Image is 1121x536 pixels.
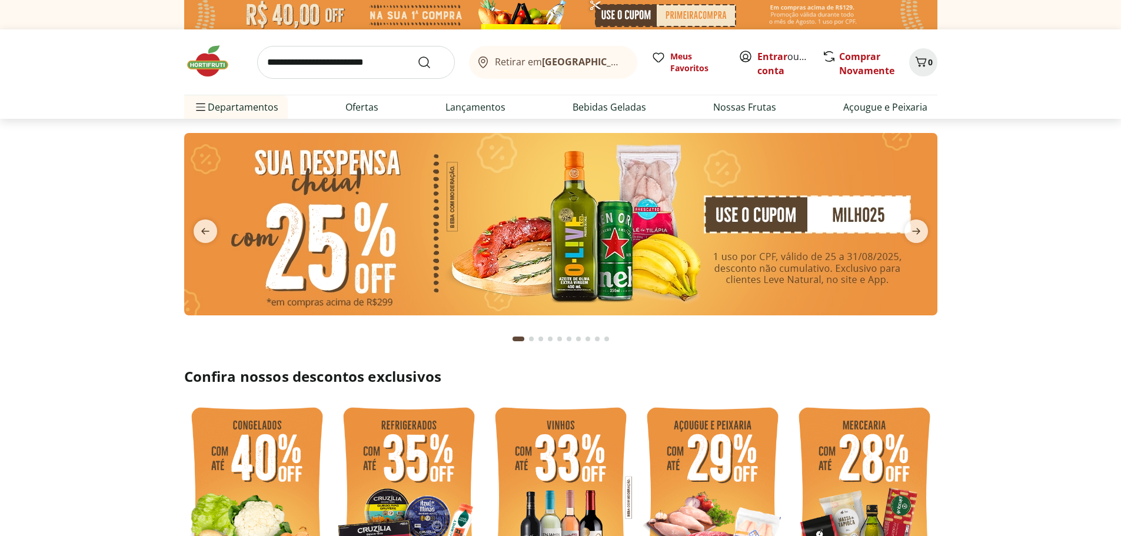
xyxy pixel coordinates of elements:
input: search [257,46,455,79]
a: Açougue e Peixaria [843,100,927,114]
button: Go to page 5 from fs-carousel [555,325,564,353]
button: Go to page 7 from fs-carousel [574,325,583,353]
button: Current page from fs-carousel [510,325,527,353]
span: Retirar em [495,56,625,67]
button: Go to page 6 from fs-carousel [564,325,574,353]
button: Go to page 9 from fs-carousel [593,325,602,353]
button: Go to page 8 from fs-carousel [583,325,593,353]
a: Meus Favoritos [651,51,724,74]
a: Entrar [757,50,787,63]
span: Departamentos [194,93,278,121]
button: Go to page 3 from fs-carousel [536,325,545,353]
button: Go to page 2 from fs-carousel [527,325,536,353]
button: previous [184,219,227,243]
button: next [895,219,937,243]
button: Go to page 4 from fs-carousel [545,325,555,353]
span: 0 [928,56,933,68]
a: Comprar Novamente [839,50,894,77]
span: Meus Favoritos [670,51,724,74]
button: Carrinho [909,48,937,76]
a: Ofertas [345,100,378,114]
a: Nossas Frutas [713,100,776,114]
button: Submit Search [417,55,445,69]
button: Menu [194,93,208,121]
button: Retirar em[GEOGRAPHIC_DATA]/[GEOGRAPHIC_DATA] [469,46,637,79]
a: Lançamentos [445,100,505,114]
button: Go to page 10 from fs-carousel [602,325,611,353]
b: [GEOGRAPHIC_DATA]/[GEOGRAPHIC_DATA] [542,55,740,68]
span: ou [757,49,810,78]
img: cupom [184,133,937,315]
a: Bebidas Geladas [573,100,646,114]
img: Hortifruti [184,44,243,79]
h2: Confira nossos descontos exclusivos [184,367,937,386]
a: Criar conta [757,50,822,77]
